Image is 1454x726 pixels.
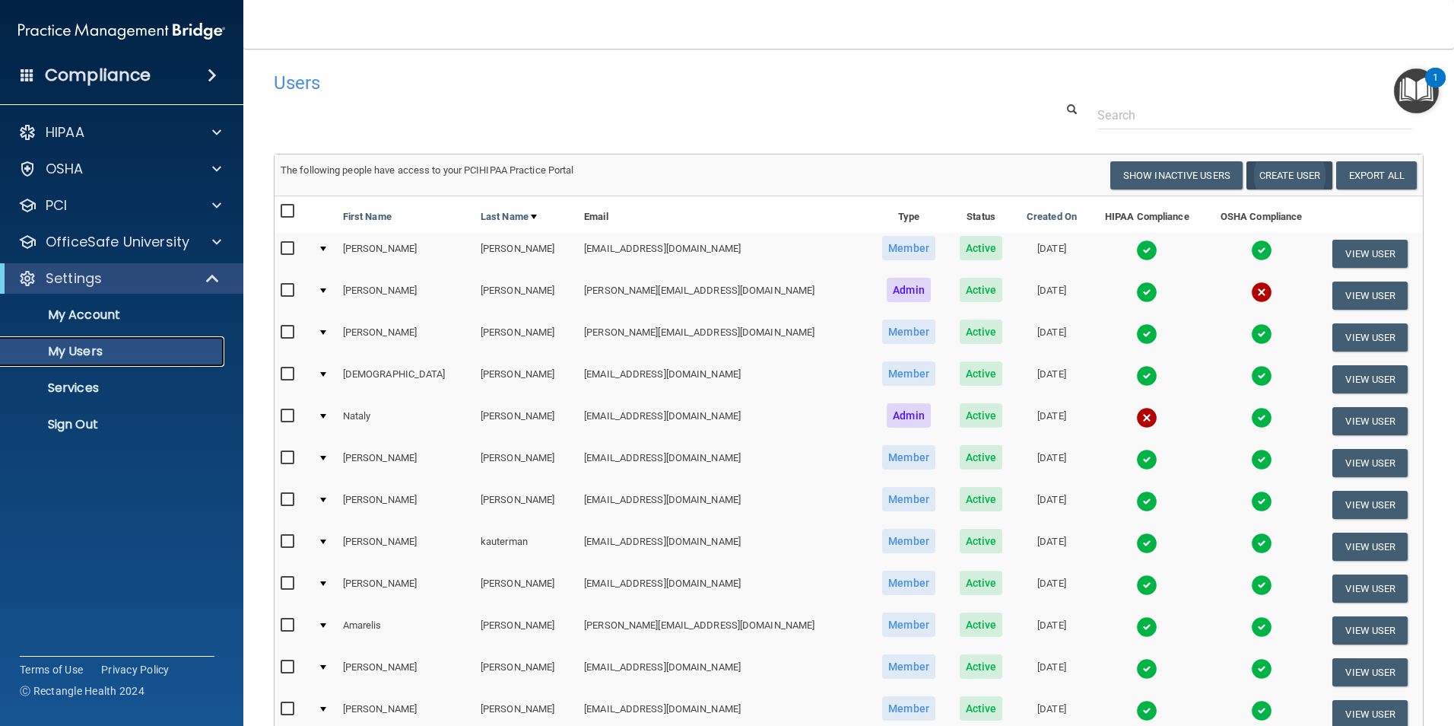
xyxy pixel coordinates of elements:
[337,568,475,610] td: [PERSON_NAME]
[337,651,475,693] td: [PERSON_NAME]
[46,269,102,288] p: Settings
[1394,68,1439,113] button: Open Resource Center, 1 new notification
[882,320,935,344] span: Member
[882,613,935,637] span: Member
[475,442,578,484] td: [PERSON_NAME]
[1251,282,1272,303] img: cross.ca9f0e7f.svg
[1246,161,1332,189] button: Create User
[960,571,1003,595] span: Active
[337,442,475,484] td: [PERSON_NAME]
[960,403,1003,428] span: Active
[960,320,1003,344] span: Active
[1332,407,1408,435] button: View User
[1136,240,1157,261] img: tick.e7d51cea.svg
[337,358,475,400] td: [DEMOGRAPHIC_DATA]
[882,696,935,721] span: Member
[960,529,1003,553] span: Active
[475,358,578,400] td: [PERSON_NAME]
[948,196,1014,233] th: Status
[870,196,948,233] th: Type
[882,571,935,595] span: Member
[960,361,1003,386] span: Active
[1136,449,1157,470] img: tick.e7d51cea.svg
[882,487,935,511] span: Member
[46,196,67,215] p: PCI
[475,568,578,610] td: [PERSON_NAME]
[475,484,578,526] td: [PERSON_NAME]
[1136,323,1157,345] img: tick.e7d51cea.svg
[578,610,869,651] td: [PERSON_NAME][EMAIL_ADDRESS][DOMAIN_NAME]
[960,445,1003,470] span: Active
[1014,610,1090,651] td: [DATE]
[10,307,217,323] p: My Account
[18,16,225,46] img: PMB logo
[578,651,869,693] td: [EMAIL_ADDRESS][DOMAIN_NAME]
[46,233,189,251] p: OfficeSafe University
[20,662,83,677] a: Terms of Use
[475,610,578,651] td: [PERSON_NAME]
[281,164,574,176] span: The following people have access to your PCIHIPAA Practice Portal
[1251,575,1272,596] img: tick.e7d51cea.svg
[274,73,935,93] h4: Users
[887,403,931,428] span: Admin
[1136,533,1157,554] img: tick.e7d51cea.svg
[1332,282,1408,310] button: View User
[337,275,475,317] td: [PERSON_NAME]
[1136,365,1157,387] img: tick.e7d51cea.svg
[1014,526,1090,568] td: [DATE]
[20,683,144,699] span: Ⓒ Rectangle Health 2024
[1136,575,1157,596] img: tick.e7d51cea.svg
[578,442,869,484] td: [EMAIL_ADDRESS][DOMAIN_NAME]
[578,275,869,317] td: [PERSON_NAME][EMAIL_ADDRESS][DOMAIN_NAME]
[337,400,475,442] td: Nataly
[578,568,869,610] td: [EMAIL_ADDRESS][DOMAIN_NAME]
[960,613,1003,637] span: Active
[1014,358,1090,400] td: [DATE]
[1014,275,1090,317] td: [DATE]
[1332,658,1408,686] button: View User
[960,487,1003,511] span: Active
[1332,365,1408,393] button: View User
[475,651,578,693] td: [PERSON_NAME]
[960,654,1003,679] span: Active
[1014,484,1090,526] td: [DATE]
[1014,651,1090,693] td: [DATE]
[1251,658,1272,680] img: tick.e7d51cea.svg
[1336,161,1417,189] a: Export All
[1251,449,1272,470] img: tick.e7d51cea.svg
[578,196,869,233] th: Email
[578,317,869,358] td: [PERSON_NAME][EMAIL_ADDRESS][DOMAIN_NAME]
[46,123,84,142] p: HIPAA
[1251,616,1272,638] img: tick.e7d51cea.svg
[337,526,475,568] td: [PERSON_NAME]
[578,400,869,442] td: [EMAIL_ADDRESS][DOMAIN_NAME]
[1014,568,1090,610] td: [DATE]
[1433,78,1438,97] div: 1
[1027,208,1077,226] a: Created On
[10,381,217,396] p: Services
[1014,442,1090,484] td: [DATE]
[578,484,869,526] td: [EMAIL_ADDRESS][DOMAIN_NAME]
[1251,491,1272,512] img: tick.e7d51cea.svg
[1332,616,1408,645] button: View User
[475,526,578,568] td: kauterman
[18,269,221,288] a: Settings
[1136,700,1157,721] img: tick.e7d51cea.svg
[578,358,869,400] td: [EMAIL_ADDRESS][DOMAIN_NAME]
[1014,317,1090,358] td: [DATE]
[882,361,935,386] span: Member
[337,610,475,651] td: Amarelis
[343,208,392,226] a: First Name
[1136,616,1157,638] img: tick.e7d51cea.svg
[18,233,221,251] a: OfficeSafe University
[1136,282,1157,303] img: tick.e7d51cea.svg
[1251,700,1272,721] img: tick.e7d51cea.svg
[18,160,221,178] a: OSHA
[1097,101,1412,129] input: Search
[1089,196,1205,233] th: HIPAA Compliance
[1014,400,1090,442] td: [DATE]
[475,275,578,317] td: [PERSON_NAME]
[1251,240,1272,261] img: tick.e7d51cea.svg
[578,233,869,275] td: [EMAIL_ADDRESS][DOMAIN_NAME]
[1332,491,1408,519] button: View User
